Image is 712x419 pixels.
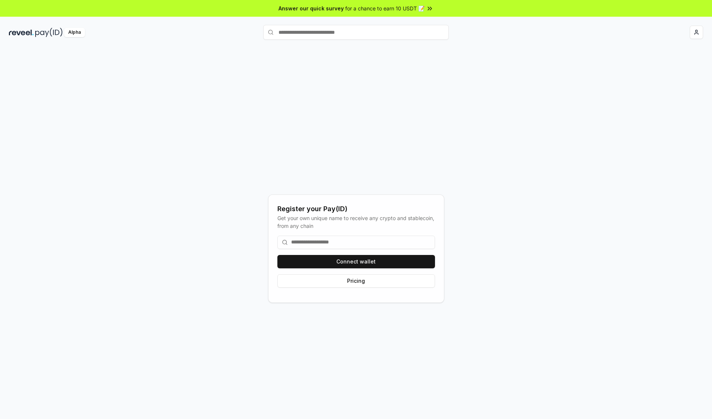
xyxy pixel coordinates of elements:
span: for a chance to earn 10 USDT 📝 [345,4,425,12]
div: Get your own unique name to receive any crypto and stablecoin, from any chain [277,214,435,230]
button: Connect wallet [277,255,435,268]
div: Register your Pay(ID) [277,204,435,214]
div: Alpha [64,28,85,37]
img: pay_id [35,28,63,37]
button: Pricing [277,274,435,288]
span: Answer our quick survey [278,4,344,12]
img: reveel_dark [9,28,34,37]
